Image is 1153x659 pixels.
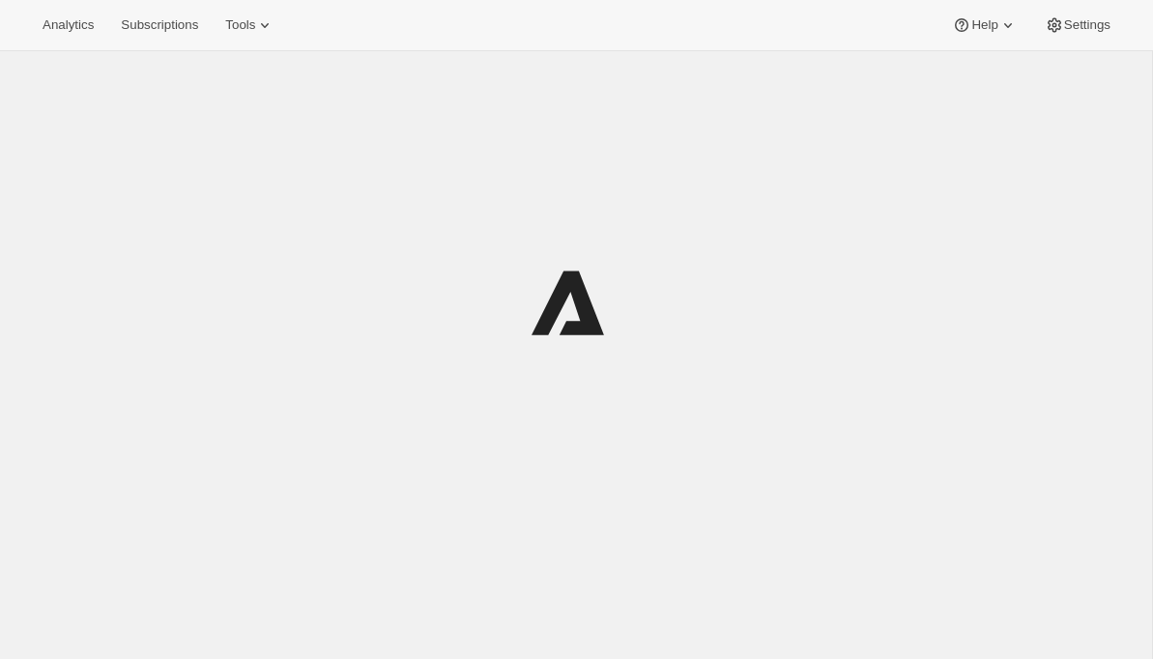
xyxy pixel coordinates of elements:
button: Tools [214,12,286,39]
span: Tools [225,17,255,33]
span: Analytics [43,17,94,33]
span: Settings [1064,17,1110,33]
span: Help [971,17,997,33]
button: Analytics [31,12,105,39]
button: Subscriptions [109,12,210,39]
span: Subscriptions [121,17,198,33]
button: Settings [1033,12,1122,39]
button: Help [940,12,1028,39]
